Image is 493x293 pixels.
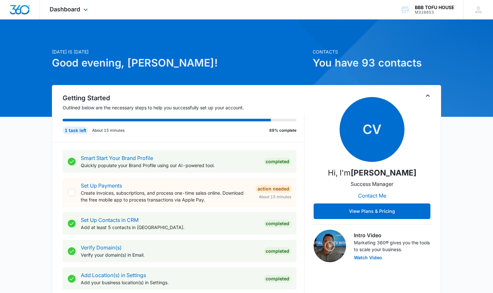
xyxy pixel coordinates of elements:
p: Create invoices, subscriptions, and process one-time sales online. Download the free mobile app t... [81,189,250,203]
div: Completed [264,220,291,227]
div: Completed [264,247,291,255]
p: Marketing 360® gives you the tools to scale your business. [354,239,430,253]
p: Hi, I'm [328,167,416,179]
span: Cv [340,97,404,162]
p: 89% complete [269,128,296,133]
p: Outlined below are the necessary steps to help you successfully set up your account. [63,104,305,111]
h1: Good evening, [PERSON_NAME]! [52,55,309,71]
a: Smart Start Your Brand Profile [81,155,153,161]
span: About 15 minutes [259,194,291,200]
img: Intro Video [314,230,346,262]
div: account name [415,5,454,10]
p: Add at least 5 contacts in [GEOGRAPHIC_DATA]. [81,224,259,231]
h2: Getting Started [63,93,305,103]
a: Set Up Contacts in CRM [81,217,138,223]
strong: [PERSON_NAME] [351,168,416,177]
h3: Intro Video [354,231,430,239]
p: Contacts [313,48,441,55]
a: Verify Domain(s) [81,244,122,251]
div: Completed [264,158,291,165]
p: Add your business location(s) in Settings. [81,279,259,286]
p: Verify your domain(s) in Email. [81,251,259,258]
a: Set Up Payments [81,182,122,189]
p: Success Manager [351,180,393,188]
div: Completed [264,275,291,283]
p: About 15 minutes [92,128,125,133]
p: Quickly populate your Brand Profile using our AI-powered tool. [81,162,259,169]
button: Toggle Collapse [424,92,432,100]
button: View Plans & Pricing [314,203,430,219]
a: Add Location(s) in Settings [81,272,146,278]
div: 1 task left [63,127,88,134]
div: Action Needed [256,185,291,193]
h1: You have 93 contacts [313,55,441,71]
button: Watch Video [354,255,382,260]
div: account id [415,10,454,15]
p: [DATE] is [DATE] [52,48,309,55]
span: Dashboard [50,6,80,13]
button: Contact Me [352,188,393,203]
